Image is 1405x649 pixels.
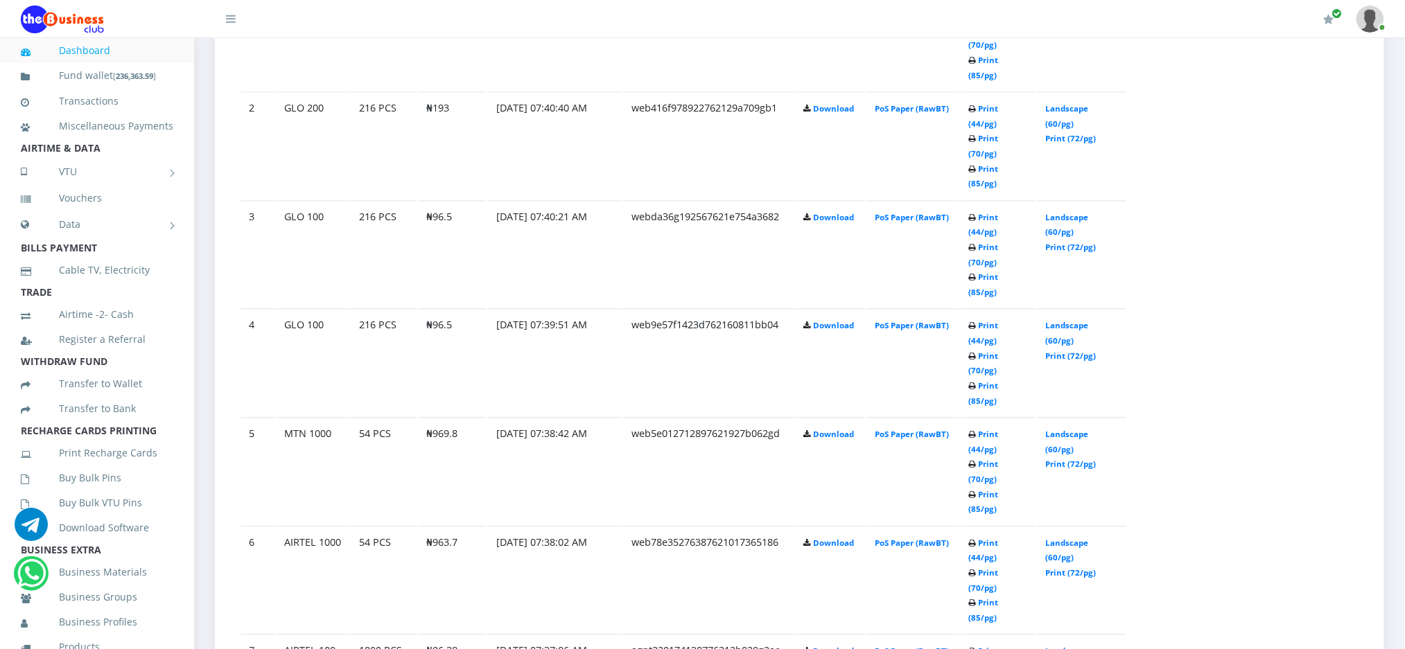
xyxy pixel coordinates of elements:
td: web5e012712897621927b062gd [623,418,794,525]
a: Print (70/pg) [969,568,999,594]
td: 2 [241,92,274,199]
img: Logo [21,6,104,33]
a: Airtime -2- Cash [21,299,173,330]
a: Print (85/pg) [969,381,999,407]
a: Landscape (60/pg) [1046,429,1089,455]
a: Landscape (60/pg) [1046,104,1089,130]
span: Renew/Upgrade Subscription [1332,8,1343,19]
a: PoS Paper (RawBT) [875,538,949,549]
a: Buy Bulk VTU Pins [21,487,173,519]
a: Print (70/pg) [969,134,999,159]
td: AIRTEL 1000 [276,526,349,634]
td: ₦96.5 [418,309,487,416]
td: 216 PCS [351,92,417,199]
a: Download [813,104,854,114]
td: ₦193 [418,92,487,199]
a: Landscape (60/pg) [1046,321,1089,346]
a: VTU [21,154,173,189]
td: GLO 200 [276,92,349,199]
a: Print (85/pg) [969,272,999,298]
a: Download [813,321,854,331]
td: webda36g192567621e754a3682 [623,201,794,308]
a: Print (85/pg) [969,55,999,81]
a: Download Software [21,512,173,544]
a: Transfer to Wallet [21,368,173,400]
td: ₦969.8 [418,418,487,525]
a: Print (44/pg) [969,321,999,346]
a: Landscape (60/pg) [1046,213,1089,238]
a: Print (70/pg) [969,351,999,377]
a: Print (44/pg) [969,104,999,130]
img: User [1356,6,1384,33]
a: Print (44/pg) [969,429,999,455]
td: [DATE] 07:40:40 AM [488,92,622,199]
a: Business Profiles [21,606,173,638]
a: Download [813,538,854,549]
a: Print (85/pg) [969,490,999,515]
a: Print (70/pg) [969,459,999,485]
td: [DATE] 07:38:02 AM [488,526,622,634]
td: [DATE] 07:38:42 AM [488,418,622,525]
a: Vouchers [21,182,173,214]
a: Print (85/pg) [969,164,999,190]
a: Download [813,213,854,223]
td: GLO 100 [276,201,349,308]
a: Print (44/pg) [969,538,999,564]
a: Transactions [21,85,173,117]
td: [DATE] 07:40:21 AM [488,201,622,308]
a: Register a Referral [21,323,173,355]
i: Renew/Upgrade Subscription [1324,14,1334,25]
a: Chat for support [17,567,46,590]
td: MTN 1000 [276,418,349,525]
td: 54 PCS [351,526,417,634]
td: [DATE] 07:39:51 AM [488,309,622,416]
a: PoS Paper (RawBT) [875,104,949,114]
a: Chat for support [15,518,48,541]
a: PoS Paper (RawBT) [875,213,949,223]
a: Print Recharge Cards [21,437,173,469]
a: PoS Paper (RawBT) [875,321,949,331]
a: Print (72/pg) [1046,134,1097,144]
a: Dashboard [21,35,173,66]
a: Transfer to Bank [21,393,173,425]
a: Miscellaneous Payments [21,110,173,142]
td: 5 [241,418,274,525]
a: Print (72/pg) [1046,351,1097,362]
a: Print (70/pg) [969,242,999,268]
td: 54 PCS [351,418,417,525]
a: PoS Paper (RawBT) [875,429,949,440]
td: web78e35276387621017365186 [623,526,794,634]
a: Print (85/pg) [969,598,999,623]
td: web9e57f1423d762160811bb04 [623,309,794,416]
a: Business Materials [21,556,173,588]
a: Business Groups [21,581,173,613]
td: ₦96.5 [418,201,487,308]
a: Cable TV, Electricity [21,254,173,286]
a: Data [21,207,173,242]
a: Print (72/pg) [1046,242,1097,253]
a: Download [813,429,854,440]
td: web416f978922762129a709gb1 [623,92,794,199]
a: Landscape (60/pg) [1046,538,1089,564]
a: Fund wallet[236,363.59] [21,60,173,92]
td: ₦963.7 [418,526,487,634]
td: 6 [241,526,274,634]
td: 3 [241,201,274,308]
b: 236,363.59 [116,71,153,81]
a: Print (44/pg) [969,213,999,238]
a: Print (72/pg) [1046,568,1097,578]
td: 216 PCS [351,309,417,416]
small: [ ] [113,71,156,81]
a: Print (72/pg) [1046,459,1097,470]
td: 216 PCS [351,201,417,308]
a: Buy Bulk Pins [21,462,173,494]
td: GLO 100 [276,309,349,416]
td: 4 [241,309,274,416]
